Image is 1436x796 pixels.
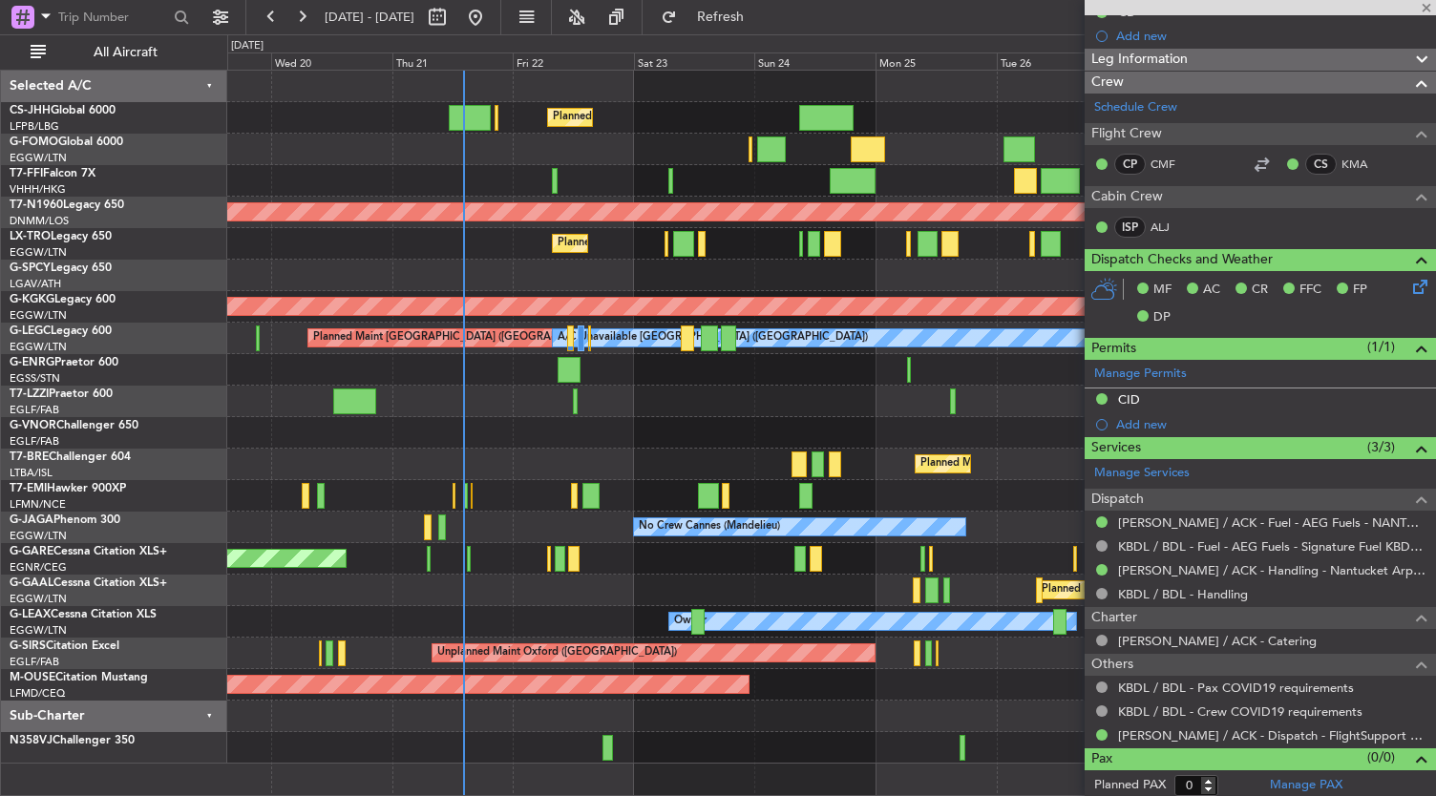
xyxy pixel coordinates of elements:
[1091,338,1136,360] span: Permits
[1091,748,1112,770] span: Pax
[10,325,51,337] span: G-LEGC
[325,9,414,26] span: [DATE] - [DATE]
[10,105,116,116] a: CS-JHHGlobal 6000
[10,277,61,291] a: LGAV/ATH
[10,182,66,197] a: VHHH/HKG
[10,214,69,228] a: DNMM/LOS
[1114,217,1146,238] div: ISP
[634,52,755,70] div: Sat 23
[1367,437,1395,457] span: (3/3)
[1252,281,1268,300] span: CR
[1305,154,1337,175] div: CS
[10,546,167,557] a: G-GARECessna Citation XLS+
[10,560,67,575] a: EGNR/CEG
[1341,156,1384,173] a: KMA
[1367,337,1395,357] span: (1/1)
[1091,49,1188,71] span: Leg Information
[10,420,138,431] a: G-VNORChallenger 650
[10,308,67,323] a: EGGW/LTN
[1114,154,1146,175] div: CP
[10,294,116,305] a: G-KGKGLegacy 600
[10,199,124,211] a: T7-N1960Legacy 650
[1091,249,1273,271] span: Dispatch Checks and Weather
[10,231,112,242] a: LX-TROLegacy 650
[10,655,59,669] a: EGLF/FAB
[10,262,51,274] span: G-SPCY
[1118,633,1317,649] a: [PERSON_NAME] / ACK - Catering
[10,640,46,652] span: G-SIRS
[1153,281,1172,300] span: MF
[1094,464,1190,483] a: Manage Services
[1118,703,1362,720] a: KBDL / BDL - Crew COVID19 requirements
[10,136,123,148] a: G-FOMOGlobal 6000
[1118,391,1140,408] div: CID
[1353,281,1367,300] span: FP
[10,357,118,368] a: G-ENRGPraetor 600
[10,483,126,494] a: T7-EMIHawker 900XP
[10,151,67,165] a: EGGW/LTN
[10,434,59,449] a: EGLF/FAB
[1091,72,1124,94] span: Crew
[1091,654,1133,676] span: Others
[1118,538,1426,555] a: KBDL / BDL - Fuel - AEG Fuels - Signature Fuel KBDL / BDL
[58,3,168,31] input: Trip Number
[10,577,53,589] span: G-GAAL
[876,52,997,70] div: Mon 25
[10,294,54,305] span: G-KGKG
[10,514,53,526] span: G-JAGA
[10,483,47,494] span: T7-EMI
[392,52,514,70] div: Thu 21
[437,639,677,667] div: Unplanned Maint Oxford ([GEOGRAPHIC_DATA])
[1118,514,1426,531] a: [PERSON_NAME] / ACK - Fuel - AEG Fuels - NANTUCKET MEMORIAL - [PERSON_NAME] / ACK
[10,735,53,746] span: N358VJ
[1091,123,1162,145] span: Flight Crew
[10,119,59,134] a: LFPB/LBG
[558,229,858,258] div: Planned Maint [GEOGRAPHIC_DATA] ([GEOGRAPHIC_DATA])
[50,46,201,59] span: All Aircraft
[10,609,157,620] a: G-LEAXCessna Citation XLS
[1094,98,1177,117] a: Schedule Crew
[1116,416,1426,432] div: Add new
[10,623,67,638] a: EGGW/LTN
[10,357,54,368] span: G-ENRG
[513,52,634,70] div: Fri 22
[313,324,614,352] div: Planned Maint [GEOGRAPHIC_DATA] ([GEOGRAPHIC_DATA])
[1118,680,1354,696] a: KBDL / BDL - Pax COVID19 requirements
[1118,586,1248,602] a: KBDL / BDL - Handling
[10,672,55,683] span: M-OUSE
[10,577,167,589] a: G-GAALCessna Citation XLS+
[21,37,207,68] button: All Aircraft
[10,388,113,400] a: T7-LZZIPraetor 600
[652,2,767,32] button: Refresh
[10,325,112,337] a: G-LEGCLegacy 600
[1299,281,1321,300] span: FFC
[10,609,51,620] span: G-LEAX
[1091,489,1144,511] span: Dispatch
[558,324,868,352] div: A/C Unavailable [GEOGRAPHIC_DATA] ([GEOGRAPHIC_DATA])
[1151,219,1193,236] a: ALJ
[10,466,53,480] a: LTBA/ISL
[553,103,854,132] div: Planned Maint [GEOGRAPHIC_DATA] ([GEOGRAPHIC_DATA])
[10,199,63,211] span: T7-N1960
[1270,776,1342,795] a: Manage PAX
[10,262,112,274] a: G-SPCYLegacy 650
[10,168,43,179] span: T7-FFI
[10,245,67,260] a: EGGW/LTN
[10,105,51,116] span: CS-JHH
[1091,437,1141,459] span: Services
[10,451,131,463] a: T7-BREChallenger 604
[674,607,707,636] div: Owner
[10,340,67,354] a: EGGW/LTN
[10,672,148,683] a: M-OUSECitation Mustang
[1203,281,1220,300] span: AC
[10,735,135,746] a: N358VJChallenger 350
[1153,308,1171,327] span: DP
[10,451,49,463] span: T7-BRE
[271,52,392,70] div: Wed 20
[1094,365,1187,384] a: Manage Permits
[10,388,49,400] span: T7-LZZI
[10,640,119,652] a: G-SIRSCitation Excel
[10,514,120,526] a: G-JAGAPhenom 300
[754,52,876,70] div: Sun 24
[1091,607,1137,629] span: Charter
